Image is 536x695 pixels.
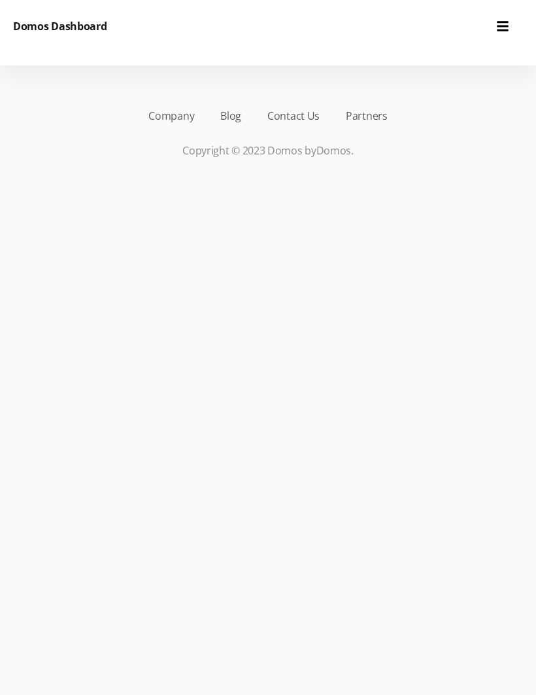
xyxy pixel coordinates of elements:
a: Company [148,108,194,124]
a: Domos [316,143,352,158]
h6: Domos Dashboard [13,18,107,34]
a: Contact Us [267,108,320,124]
p: Copyright © 2023 Domos by . [33,143,503,158]
a: Partners [346,108,388,124]
a: Blog [220,108,241,124]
